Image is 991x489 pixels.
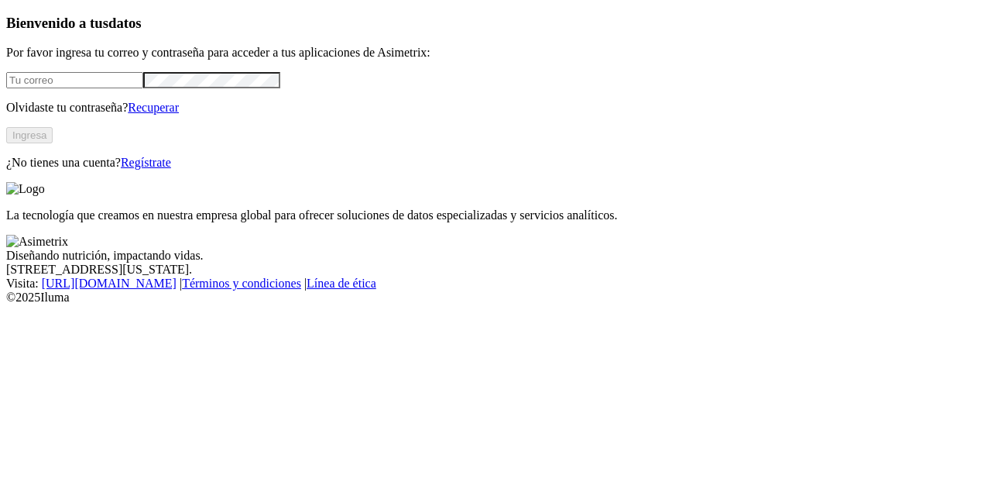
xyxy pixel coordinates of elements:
[6,208,985,222] p: La tecnología que creamos en nuestra empresa global para ofrecer soluciones de datos especializad...
[121,156,171,169] a: Regístrate
[6,72,143,88] input: Tu correo
[6,263,985,277] div: [STREET_ADDRESS][US_STATE].
[6,291,985,305] div: © 2025 Iluma
[42,277,177,290] a: [URL][DOMAIN_NAME]
[6,46,985,60] p: Por favor ingresa tu correo y contraseña para acceder a tus aplicaciones de Asimetrix:
[128,101,179,114] a: Recuperar
[182,277,301,290] a: Términos y condiciones
[6,15,985,32] h3: Bienvenido a tus
[6,277,985,291] div: Visita : | |
[6,235,68,249] img: Asimetrix
[108,15,142,31] span: datos
[307,277,376,290] a: Línea de ética
[6,182,45,196] img: Logo
[6,156,985,170] p: ¿No tienes una cuenta?
[6,127,53,143] button: Ingresa
[6,101,985,115] p: Olvidaste tu contraseña?
[6,249,985,263] div: Diseñando nutrición, impactando vidas.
